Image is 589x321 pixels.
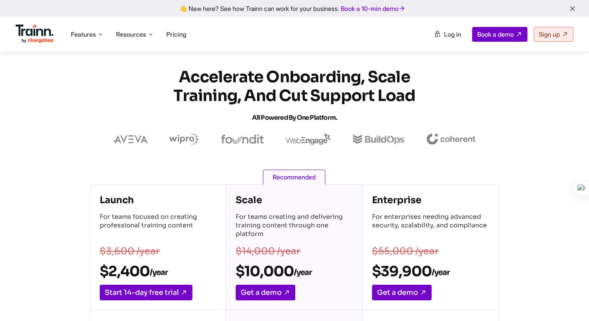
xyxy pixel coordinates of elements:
span: All Powered by One Platform. [252,114,337,122]
span: Log in [444,30,461,38]
h2: $39,900 [372,262,489,280]
sub: /year [294,268,312,277]
h4: Enterprise [372,194,489,206]
a: Get a demo [236,285,295,300]
img: webengage logo [286,134,331,145]
s: $55,000 /year [372,245,439,257]
p: For enterprises needing advanced security, scalability, and compliance [372,213,489,240]
span: Features [71,30,96,39]
span: Resources [116,30,146,39]
a: Book a demo [472,27,527,42]
img: Trainn Logo [16,25,54,43]
a: Sign up [534,27,573,42]
h4: Scale [236,194,353,206]
a: Pricing [166,30,186,38]
img: wipro logo [169,133,199,145]
s: $3,600 /year [100,245,160,257]
div: 👋 New here? See how Trainn can work for your business. [5,5,584,12]
a: Book a 10-min demo [339,3,407,14]
img: buildops logo [353,135,404,144]
p: For teams focused on creating professional training content [100,213,217,240]
h1: Accelerate Onboarding, Scale Training, and Cut Support Load [154,68,435,127]
a: Log in [429,27,466,41]
h2: $2,400 [100,262,217,280]
span: Sign up [539,30,560,38]
sub: /year [150,268,168,277]
span: Recommended [263,170,325,184]
h2: $10,000 [236,262,353,280]
s: $14,000 /year [236,245,300,257]
p: For teams creating and delivering training content through one platform [236,213,353,240]
img: coherent logo [426,134,476,145]
span: Book a demo [477,30,514,38]
a: Get a demo [372,285,432,300]
img: foundit logo [220,135,264,144]
a: Start 14-day free trial [100,285,192,300]
h4: Launch [100,194,217,206]
sub: /year [432,268,450,277]
img: aveva logo [113,135,148,143]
